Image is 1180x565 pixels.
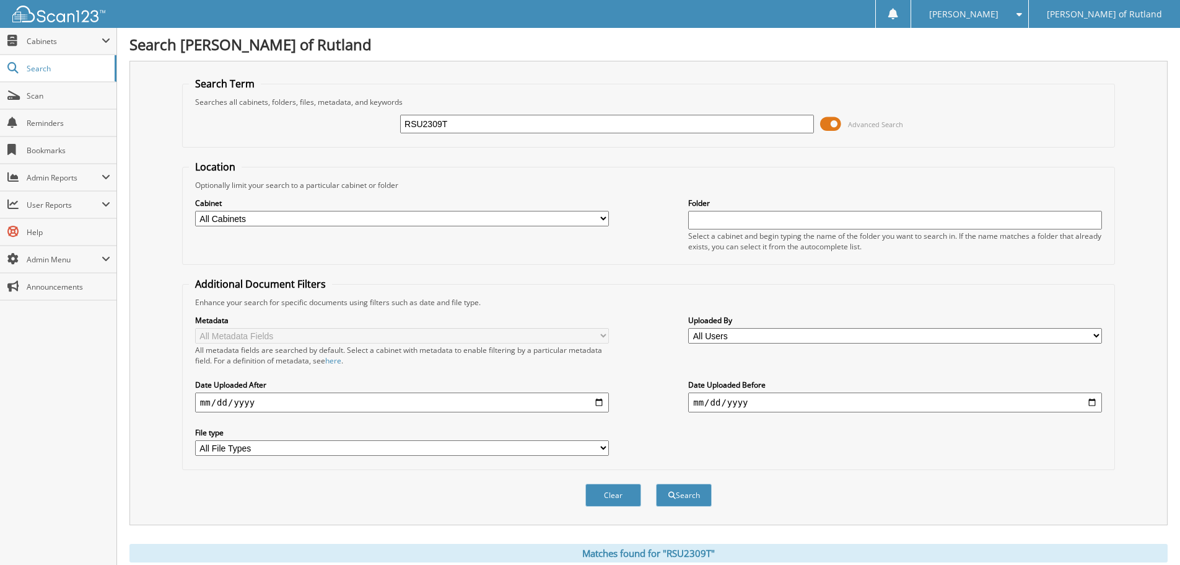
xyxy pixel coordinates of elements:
[195,315,609,326] label: Metadata
[27,282,110,292] span: Announcements
[688,315,1102,326] label: Uploaded By
[848,120,903,129] span: Advanced Search
[688,380,1102,390] label: Date Uploaded Before
[27,200,102,210] span: User Reports
[688,231,1102,252] div: Select a cabinet and begin typing the name of the folder you want to search in. If the name match...
[195,198,609,208] label: Cabinet
[27,118,110,128] span: Reminders
[929,11,999,18] span: [PERSON_NAME]
[195,380,609,390] label: Date Uploaded After
[688,198,1102,208] label: Folder
[189,97,1108,107] div: Searches all cabinets, folders, files, metadata, and keywords
[189,77,261,91] legend: Search Term
[656,484,712,507] button: Search
[27,91,110,101] span: Scan
[585,484,641,507] button: Clear
[688,393,1102,412] input: end
[129,34,1168,55] h1: Search [PERSON_NAME] of Rutland
[129,544,1168,563] div: Matches found for "RSU2309T"
[325,355,341,366] a: here
[27,172,102,183] span: Admin Reports
[27,254,102,265] span: Admin Menu
[27,36,102,47] span: Cabinets
[27,63,108,74] span: Search
[27,227,110,238] span: Help
[195,345,609,366] div: All metadata fields are searched by default. Select a cabinet with metadata to enable filtering b...
[189,180,1108,190] div: Optionally limit your search to a particular cabinet or folder
[189,160,242,174] legend: Location
[189,277,332,291] legend: Additional Document Filters
[195,427,609,438] label: File type
[189,297,1108,308] div: Enhance your search for specific documents using filters such as date and file type.
[12,6,105,22] img: scan123-logo-white.svg
[1047,11,1162,18] span: [PERSON_NAME] of Rutland
[27,145,110,156] span: Bookmarks
[195,393,609,412] input: start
